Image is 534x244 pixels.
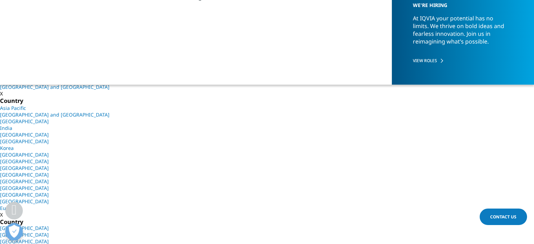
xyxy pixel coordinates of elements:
[413,14,510,52] p: At IQVIA your potential has no limits. We thrive on bold ideas and fearless innovation. Join us i...
[480,209,527,225] a: Contact Us
[5,223,23,240] button: Voorkeuren openen
[413,58,511,64] a: VIEW ROLES
[490,214,516,220] span: Contact Us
